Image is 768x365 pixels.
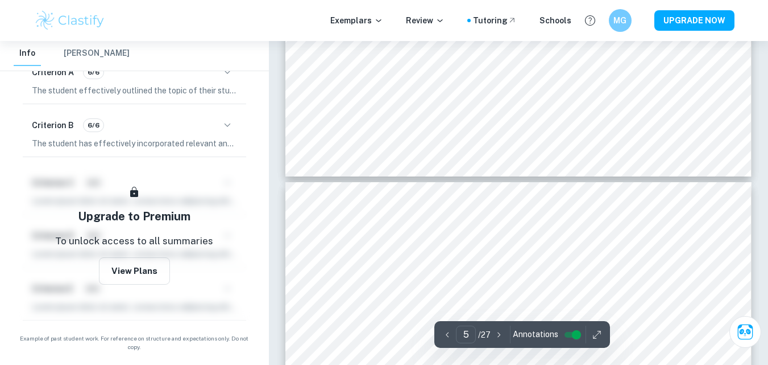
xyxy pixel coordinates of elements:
[32,137,237,150] p: The student has effectively incorporated relevant and appropriate source material in their essay,...
[729,316,761,348] button: Ask Clai
[654,10,734,31] button: UPGRADE NOW
[32,84,237,97] p: The student effectively outlined the topic of their study at the beginning of the essay, clearly ...
[513,329,558,341] span: Annotations
[539,14,571,27] a: Schools
[609,9,632,32] button: MG
[14,41,41,66] button: Info
[32,119,74,132] h6: Criterion B
[478,329,491,341] p: / 27
[330,14,383,27] p: Exemplars
[64,41,130,66] button: [PERSON_NAME]
[613,14,626,27] h6: MG
[32,66,74,79] h6: Criterion A
[84,67,103,77] span: 6/6
[14,334,255,351] span: Example of past student work. For reference on structure and expectations only. Do not copy.
[406,14,445,27] p: Review
[84,120,103,130] span: 6/6
[99,257,170,285] button: View Plans
[78,208,190,225] h5: Upgrade to Premium
[34,9,106,32] img: Clastify logo
[55,234,213,249] p: To unlock access to all summaries
[580,11,600,30] button: Help and Feedback
[473,14,517,27] a: Tutoring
